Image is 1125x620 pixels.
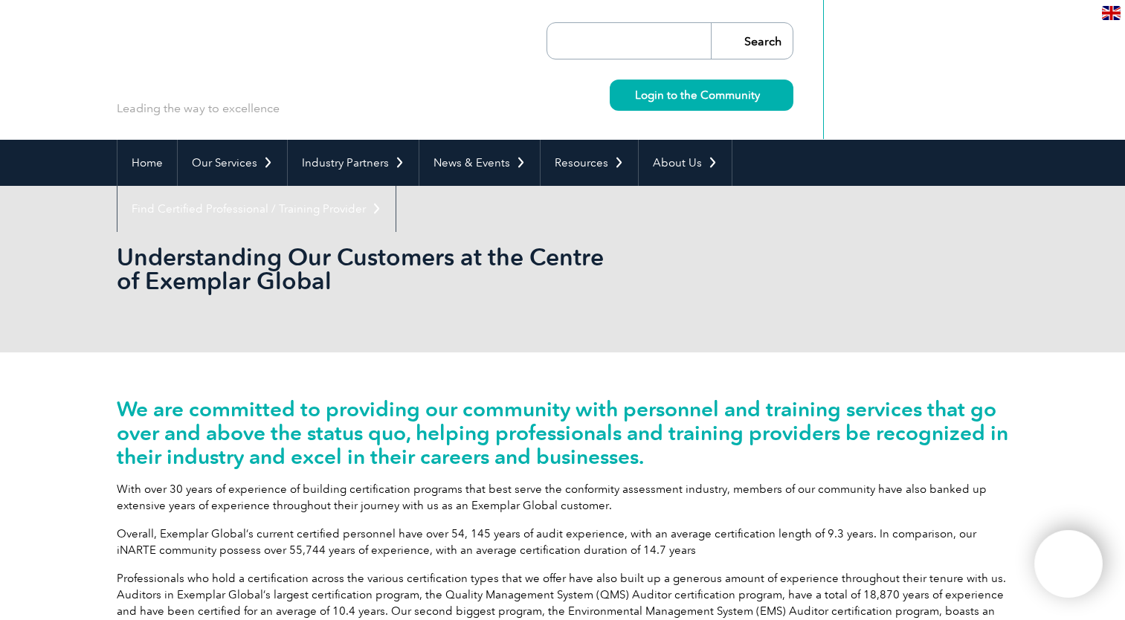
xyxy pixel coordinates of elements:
a: Find Certified Professional / Training Provider [117,186,396,232]
p: Leading the way to excellence [117,100,280,117]
a: Our Services [178,140,287,186]
p: With over 30 years of experience of building certification programs that best serve the conformit... [117,481,1009,514]
a: Resources [541,140,638,186]
input: Search [711,23,793,59]
a: About Us [639,140,732,186]
a: News & Events [419,140,540,186]
img: en [1102,6,1121,20]
h2: We are committed to providing our community with personnel and training services that go over and... [117,397,1009,468]
a: Home [117,140,177,186]
a: Industry Partners [288,140,419,186]
img: svg+xml;nitro-empty-id=MTMzMzoxMTY=-1;base64,PHN2ZyB2aWV3Qm94PSIwIDAgNDAwIDQwMCIgd2lkdGg9IjQwMCIg... [1050,546,1087,583]
h2: Understanding Our Customers at the Centre of Exemplar Global [117,245,741,293]
img: svg+xml;nitro-empty-id=MzU1OjIyMw==-1;base64,PHN2ZyB2aWV3Qm94PSIwIDAgMTEgMTEiIHdpZHRoPSIxMSIgaGVp... [760,91,768,99]
p: Overall, Exemplar Global’s current certified personnel have over 54, 145 years of audit experienc... [117,526,1009,558]
a: Login to the Community [610,80,793,111]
